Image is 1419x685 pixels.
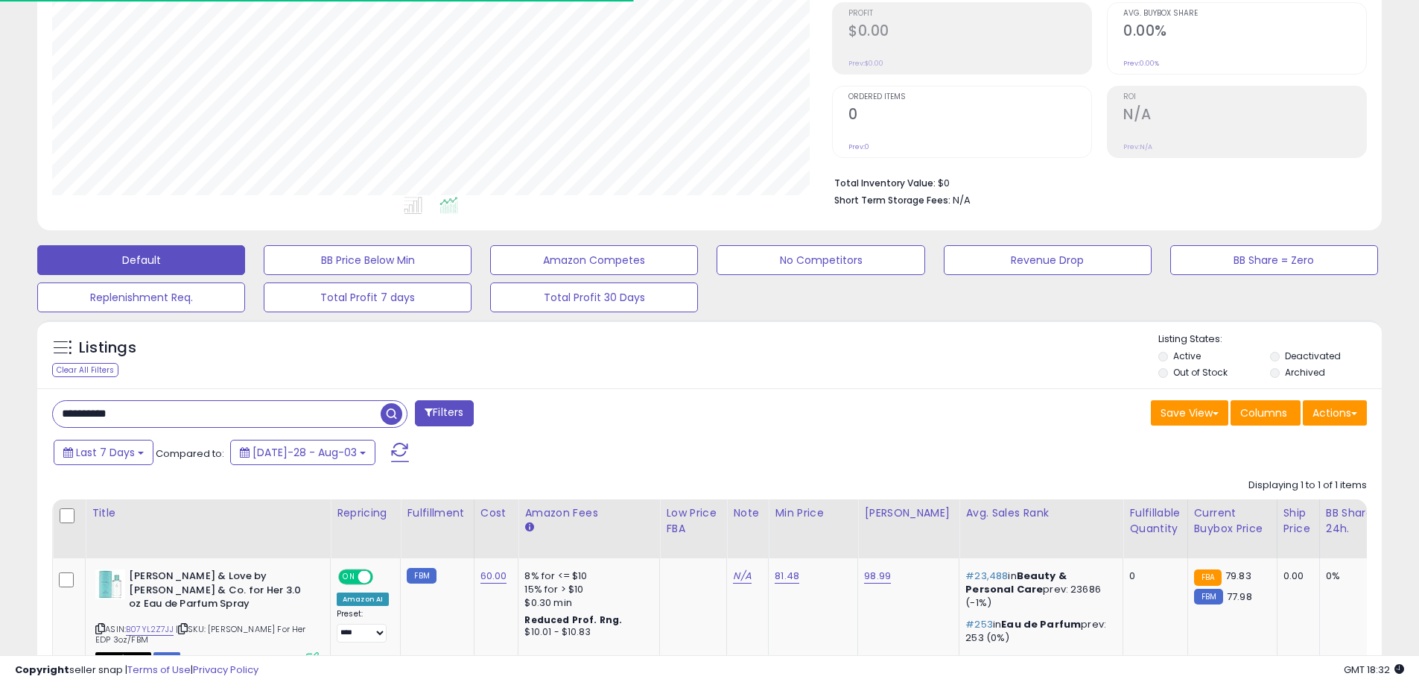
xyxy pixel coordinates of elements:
span: Beauty & Personal Care [965,569,1067,596]
span: #253 [965,617,993,631]
div: Min Price [775,505,851,521]
span: Compared to: [156,446,224,461]
div: $10.01 - $10.83 [524,626,648,639]
div: Title [92,505,324,521]
span: Avg. Buybox Share [1123,10,1366,18]
span: ON [340,571,358,584]
b: [PERSON_NAME] & Love by [PERSON_NAME] & Co. for Her 3.0 oz Eau de Parfum Spray [129,569,310,615]
button: No Competitors [717,245,924,275]
span: | SKU: [PERSON_NAME] For Her EDP 3oz/FBM [95,623,306,645]
a: Privacy Policy [193,663,258,677]
label: Active [1173,350,1201,362]
div: Preset: [337,609,389,643]
a: 81.48 [775,569,799,584]
button: Actions [1303,400,1367,426]
small: Prev: $0.00 [848,59,883,68]
button: Total Profit 30 Days [490,282,698,312]
p: in prev: 253 (0%) [965,618,1111,645]
div: seller snap | | [15,663,258,678]
small: Prev: 0 [848,142,869,151]
h2: 0.00% [1123,22,1366,42]
small: FBM [407,568,436,584]
span: Profit [848,10,1091,18]
li: $0 [834,173,1356,191]
span: N/A [953,193,971,207]
span: 2025-08-11 18:32 GMT [1344,663,1404,677]
a: 60.00 [480,569,507,584]
img: 41Bo9PaWwyL._SL40_.jpg [95,569,125,599]
span: #23,488 [965,569,1008,583]
div: 15% for > $10 [524,583,648,596]
div: 0 [1129,569,1175,583]
button: Filters [415,400,473,426]
div: Current Buybox Price [1194,505,1271,537]
h2: 0 [848,106,1091,126]
strong: Copyright [15,663,69,677]
div: 0% [1326,569,1375,583]
p: Listing States: [1158,332,1382,347]
span: Ordered Items [848,93,1091,101]
small: Prev: N/A [1123,142,1152,151]
div: Ship Price [1283,505,1313,537]
span: FBM [153,652,180,665]
button: Default [37,245,245,275]
div: ASIN: [95,569,319,663]
span: Eau de Parfum [1001,617,1081,631]
h5: Listings [79,338,136,359]
span: All listings that are currently out of stock and unavailable for purchase on Amazon [95,652,151,665]
button: Last 7 Days [54,440,153,465]
div: Cost [480,505,512,521]
a: B07YL2Z7JJ [126,623,174,636]
span: Columns [1240,405,1287,420]
div: Fulfillment [407,505,467,521]
a: Terms of Use [127,663,191,677]
small: Amazon Fees. [524,521,533,534]
h2: $0.00 [848,22,1091,42]
div: Note [733,505,762,521]
div: Displaying 1 to 1 of 1 items [1248,479,1367,493]
button: Save View [1151,400,1228,426]
button: [DATE]-28 - Aug-03 [230,440,375,465]
small: FBM [1194,589,1223,604]
b: Total Inventory Value: [834,177,936,189]
div: 8% for <= $10 [524,569,648,583]
b: Reduced Prof. Rng. [524,613,622,626]
span: ROI [1123,93,1366,101]
div: Repricing [337,505,394,521]
div: Fulfillable Quantity [1129,505,1181,537]
span: Last 7 Days [76,445,135,460]
div: Avg. Sales Rank [965,505,1117,521]
span: 79.83 [1225,569,1251,583]
span: OFF [371,571,395,584]
button: Total Profit 7 days [264,282,472,312]
label: Deactivated [1285,350,1341,362]
div: Low Price FBA [666,505,720,537]
label: Out of Stock [1173,366,1228,379]
button: Amazon Competes [490,245,698,275]
button: Replenishment Req. [37,282,245,312]
div: $0.30 min [524,596,648,610]
small: Prev: 0.00% [1123,59,1159,68]
div: BB Share 24h. [1326,505,1380,537]
button: BB Share = Zero [1170,245,1378,275]
span: [DATE]-28 - Aug-03 [253,445,357,460]
a: N/A [733,569,751,584]
button: Revenue Drop [944,245,1152,275]
label: Archived [1285,366,1325,379]
a: 98.99 [864,569,891,584]
button: BB Price Below Min [264,245,472,275]
small: FBA [1194,569,1222,586]
button: Columns [1231,400,1301,426]
div: Amazon Fees [524,505,653,521]
p: in prev: 23686 (-1%) [965,569,1111,610]
b: Short Term Storage Fees: [834,194,950,206]
span: 77.98 [1227,590,1252,604]
h2: N/A [1123,106,1366,126]
div: [PERSON_NAME] [864,505,953,521]
div: Clear All Filters [52,363,118,377]
div: 0.00 [1283,569,1308,583]
div: Amazon AI [337,593,389,606]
